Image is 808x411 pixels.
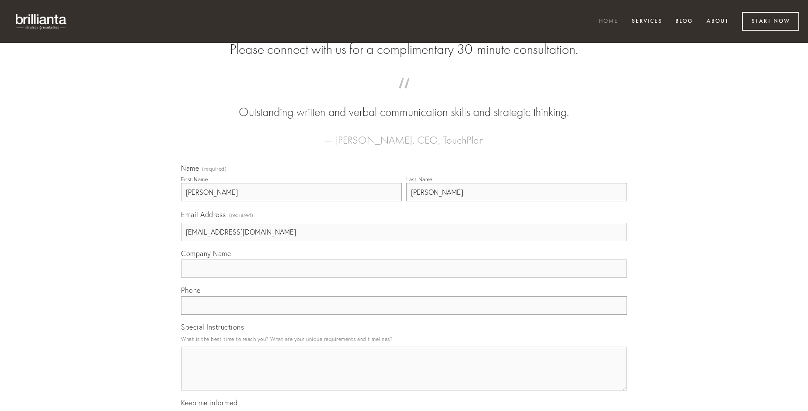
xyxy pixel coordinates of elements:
[742,12,799,31] a: Start Now
[181,286,201,295] span: Phone
[670,14,699,29] a: Blog
[181,323,244,331] span: Special Instructions
[181,41,627,58] h2: Please connect with us for a complimentary 30-minute consultation.
[406,176,432,183] div: Last Name
[181,249,231,258] span: Company Name
[9,9,74,34] img: brillianta - research, strategy, marketing
[195,121,613,149] figcaption: — [PERSON_NAME], CEO, TouchPlan
[229,209,254,221] span: (required)
[181,176,208,183] div: First Name
[181,398,237,407] span: Keep me informed
[181,333,627,345] p: What is the best time to reach you? What are your unique requirements and timelines?
[195,87,613,104] span: “
[626,14,668,29] a: Services
[202,166,226,172] span: (required)
[181,164,199,172] span: Name
[195,87,613,121] blockquote: Outstanding written and verbal communication skills and strategic thinking.
[593,14,624,29] a: Home
[701,14,735,29] a: About
[181,210,226,219] span: Email Address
